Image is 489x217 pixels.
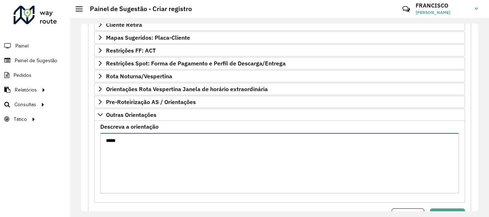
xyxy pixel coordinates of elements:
[398,1,414,17] a: Contato Rápido
[14,101,36,108] span: Consultas
[14,71,32,79] span: Pedidos
[106,48,156,53] span: Restrições FF: ACT
[15,42,29,50] span: Painel
[106,99,196,105] span: Pre-Roteirização AS / Orientações
[416,9,469,16] span: [PERSON_NAME]
[106,112,156,118] span: Outras Orientações
[416,2,469,9] h3: FRANCISCO
[94,121,465,203] div: Outras Orientações
[94,19,465,31] a: Cliente Retira
[94,96,465,108] a: Pre-Roteirização AS / Orientações
[106,73,172,79] span: Rota Noturna/Vespertina
[106,86,268,92] span: Orientações Rota Vespertina Janela de horário extraordinária
[15,86,37,94] span: Relatórios
[94,57,465,69] a: Restrições Spot: Forma de Pagamento e Perfil de Descarga/Entrega
[94,70,465,82] a: Rota Noturna/Vespertina
[94,44,465,56] a: Restrições FF: ACT
[94,83,465,95] a: Orientações Rota Vespertina Janela de horário extraordinária
[106,60,286,66] span: Restrições Spot: Forma de Pagamento e Perfil de Descarga/Entrega
[15,57,57,64] span: Painel de Sugestão
[83,5,192,13] h2: Painel de Sugestão - Criar registro
[100,122,159,131] label: Descreva a orientação
[106,22,142,28] span: Cliente Retira
[94,109,465,121] a: Outras Orientações
[106,35,190,40] span: Mapas Sugeridos: Placa-Cliente
[14,115,27,123] span: Tático
[94,31,465,44] a: Mapas Sugeridos: Placa-Cliente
